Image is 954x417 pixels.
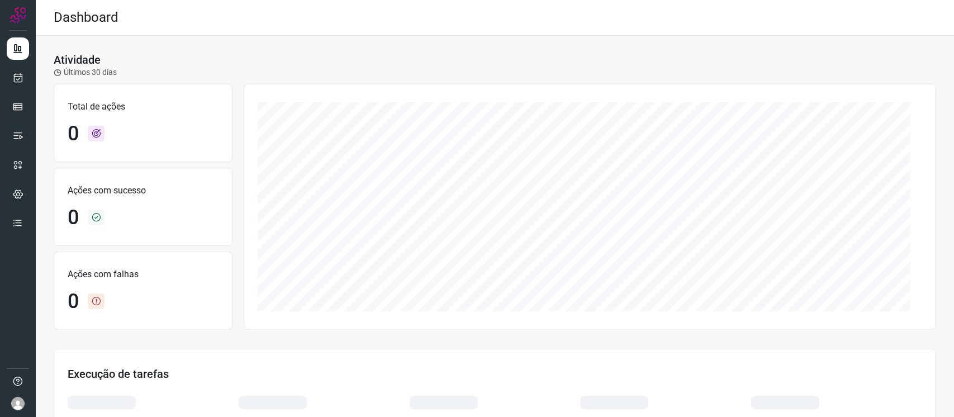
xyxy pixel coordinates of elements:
[10,7,26,23] img: Logo
[68,268,219,281] p: Ações com falhas
[11,397,25,410] img: avatar-user-boy.jpg
[68,290,79,314] h1: 0
[68,184,219,197] p: Ações com sucesso
[54,67,117,78] p: Últimos 30 dias
[54,53,101,67] h3: Atividade
[68,206,79,230] h1: 0
[54,10,118,26] h2: Dashboard
[68,367,922,381] h3: Execução de tarefas
[68,100,219,113] p: Total de ações
[68,122,79,146] h1: 0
